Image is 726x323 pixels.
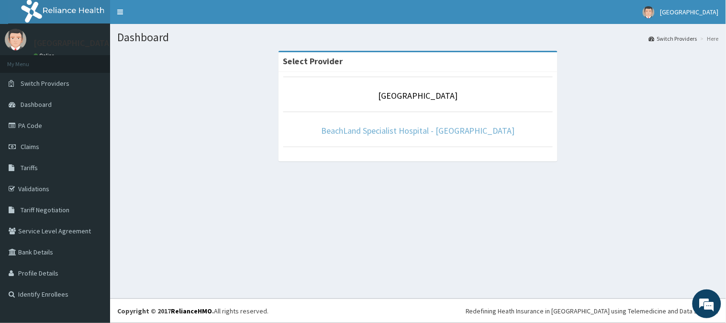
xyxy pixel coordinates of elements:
strong: Copyright © 2017 . [117,307,214,315]
strong: Select Provider [283,56,343,67]
div: Redefining Heath Insurance in [GEOGRAPHIC_DATA] using Telemedicine and Data Science! [466,306,719,316]
span: [GEOGRAPHIC_DATA] [660,8,719,16]
a: RelianceHMO [171,307,212,315]
span: Tariff Negotiation [21,206,69,214]
img: User Image [643,6,655,18]
span: Claims [21,142,39,151]
a: [GEOGRAPHIC_DATA] [379,90,458,101]
a: BeachLand Specialist Hospital - [GEOGRAPHIC_DATA] [321,125,515,136]
li: Here [698,35,719,43]
img: User Image [5,29,26,50]
span: Tariffs [21,163,38,172]
p: [GEOGRAPHIC_DATA] [34,39,112,47]
a: Switch Providers [649,35,697,43]
h1: Dashboard [117,31,719,44]
span: Switch Providers [21,79,69,88]
footer: All rights reserved. [110,299,726,323]
span: Dashboard [21,100,52,109]
a: Online [34,52,56,59]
